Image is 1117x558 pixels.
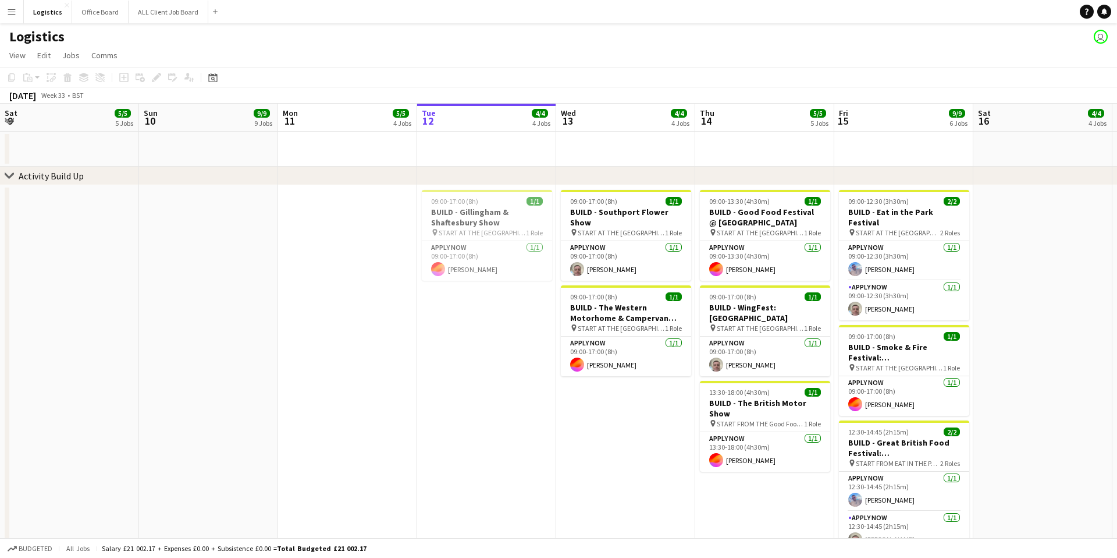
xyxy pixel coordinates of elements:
div: Activity Build Up [19,170,84,182]
span: START AT THE [GEOGRAPHIC_DATA] [717,324,804,333]
app-card-role: APPLY NOW1/109:00-17:00 (8h)[PERSON_NAME] [839,376,969,416]
span: Budgeted [19,545,52,553]
span: Sat [5,108,17,118]
span: 15 [837,114,848,128]
span: 12:30-14:45 (2h15m) [848,428,909,436]
span: Fri [839,108,848,118]
h3: BUILD - Gillingham & Shaftesbury Show [422,207,552,228]
span: START AT THE [GEOGRAPHIC_DATA] [578,324,665,333]
span: 4/4 [532,109,548,118]
h3: BUILD - WingFest: [GEOGRAPHIC_DATA] [700,302,830,323]
div: 4 Jobs [532,119,550,128]
span: 2 Roles [940,228,960,237]
span: 11 [281,114,298,128]
app-job-card: 12:30-14:45 (2h15m)2/2BUILD - Great British Food Festival: [GEOGRAPHIC_DATA][PERSON_NAME] START F... [839,421,969,551]
span: 2/2 [944,428,960,436]
span: 1/1 [805,292,821,301]
app-job-card: 13:30-18:00 (4h30m)1/1BUILD - The British Motor Show START FROM THE Good Food Festival @ [GEOGRAP... [700,381,830,472]
span: 2/2 [944,197,960,206]
span: 09:00-17:00 (8h) [709,292,756,301]
span: 1 Role [526,228,543,237]
div: 5 Jobs [810,119,828,128]
a: Edit [33,48,55,63]
span: Edit [37,50,51,61]
span: View [9,50,26,61]
span: 5/5 [810,109,826,118]
span: 1 Role [665,228,682,237]
app-card-role: APPLY NOW1/109:00-17:00 (8h)[PERSON_NAME] [561,337,691,376]
button: ALL Client Job Board [129,1,208,23]
app-job-card: 09:00-17:00 (8h)1/1BUILD - The Western Motorhome & Campervan Show START AT THE [GEOGRAPHIC_DATA]1... [561,285,691,376]
span: 2 Roles [940,459,960,468]
app-card-role: APPLY NOW1/112:30-14:45 (2h15m)[PERSON_NAME] [839,472,969,511]
app-job-card: 09:00-17:00 (8h)1/1BUILD - Smoke & Fire Festival: [GEOGRAPHIC_DATA] START AT THE [GEOGRAPHIC_DATA... [839,325,969,416]
span: 09:00-17:00 (8h) [431,197,478,206]
span: 9 [3,114,17,128]
div: BST [72,91,84,100]
div: 9 Jobs [254,119,272,128]
div: 09:00-12:30 (3h30m)2/2BUILD - Eat in the Park Festival START AT THE [GEOGRAPHIC_DATA]2 RolesAPPLY... [839,190,969,320]
span: 1/1 [666,292,682,301]
span: START AT THE [GEOGRAPHIC_DATA] [578,228,665,237]
div: [DATE] [9,90,36,101]
span: Mon [283,108,298,118]
span: START FROM THE Good Food Festival @ [GEOGRAPHIC_DATA] [717,419,804,428]
div: 4 Jobs [393,119,411,128]
span: 9/9 [949,109,965,118]
app-card-role: APPLY NOW1/109:00-17:00 (8h)[PERSON_NAME] [422,241,552,281]
span: Sat [978,108,991,118]
span: 1 Role [665,324,682,333]
span: Total Budgeted £21 002.17 [277,544,367,553]
app-card-role: APPLY NOW1/109:00-12:30 (3h30m)[PERSON_NAME] [839,241,969,281]
app-job-card: 09:00-17:00 (8h)1/1BUILD - WingFest: [GEOGRAPHIC_DATA] START AT THE [GEOGRAPHIC_DATA]1 RoleAPPLY ... [700,285,830,376]
span: 4/4 [671,109,687,118]
span: 1 Role [804,419,821,428]
div: 4 Jobs [671,119,689,128]
h3: BUILD - Southport Flower Show [561,207,691,228]
h1: Logistics [9,28,65,45]
span: Thu [700,108,714,118]
app-job-card: 09:00-17:00 (8h)1/1BUILD - Southport Flower Show START AT THE [GEOGRAPHIC_DATA]1 RoleAPPLY NOW1/1... [561,190,691,281]
span: 13 [559,114,576,128]
app-card-role: APPLY NOW1/109:00-17:00 (8h)[PERSON_NAME] [561,241,691,281]
button: Budgeted [6,542,54,555]
app-job-card: 09:00-17:00 (8h)1/1BUILD - Gillingham & Shaftesbury Show START AT THE [GEOGRAPHIC_DATA]1 RoleAPPL... [422,190,552,281]
app-job-card: 09:00-13:30 (4h30m)1/1BUILD - Good Food Festival @ [GEOGRAPHIC_DATA] START AT THE [GEOGRAPHIC_DAT... [700,190,830,281]
div: Salary £21 002.17 + Expenses £0.00 + Subsistence £0.00 = [102,544,367,553]
span: START AT THE [GEOGRAPHIC_DATA] [856,228,940,237]
span: 4/4 [1088,109,1104,118]
span: 1/1 [805,388,821,397]
h3: BUILD - Eat in the Park Festival [839,207,969,228]
span: 12 [420,114,436,128]
span: 09:00-17:00 (8h) [570,197,617,206]
span: 1/1 [666,197,682,206]
span: 1 Role [943,363,960,372]
div: 5 Jobs [115,119,133,128]
span: START AT THE [GEOGRAPHIC_DATA] [439,228,526,237]
span: Sun [144,108,158,118]
button: Logistics [24,1,72,23]
app-card-role: APPLY NOW1/109:00-17:00 (8h)[PERSON_NAME] [700,337,830,376]
h3: BUILD - The British Motor Show [700,398,830,419]
a: Jobs [58,48,84,63]
h3: BUILD - Smoke & Fire Festival: [GEOGRAPHIC_DATA] [839,342,969,363]
span: Tue [422,108,436,118]
app-card-role: APPLY NOW1/113:30-18:00 (4h30m)[PERSON_NAME] [700,432,830,472]
span: 10 [142,114,158,128]
div: 4 Jobs [1088,119,1107,128]
span: 1 Role [804,228,821,237]
span: START AT THE [GEOGRAPHIC_DATA] [856,363,943,372]
span: START FROM EAT IN THE PARK FESTIVAL [856,459,940,468]
span: 09:00-17:00 (8h) [570,292,617,301]
span: 13:30-18:00 (4h30m) [709,388,770,397]
span: 5/5 [393,109,409,118]
span: 16 [976,114,991,128]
